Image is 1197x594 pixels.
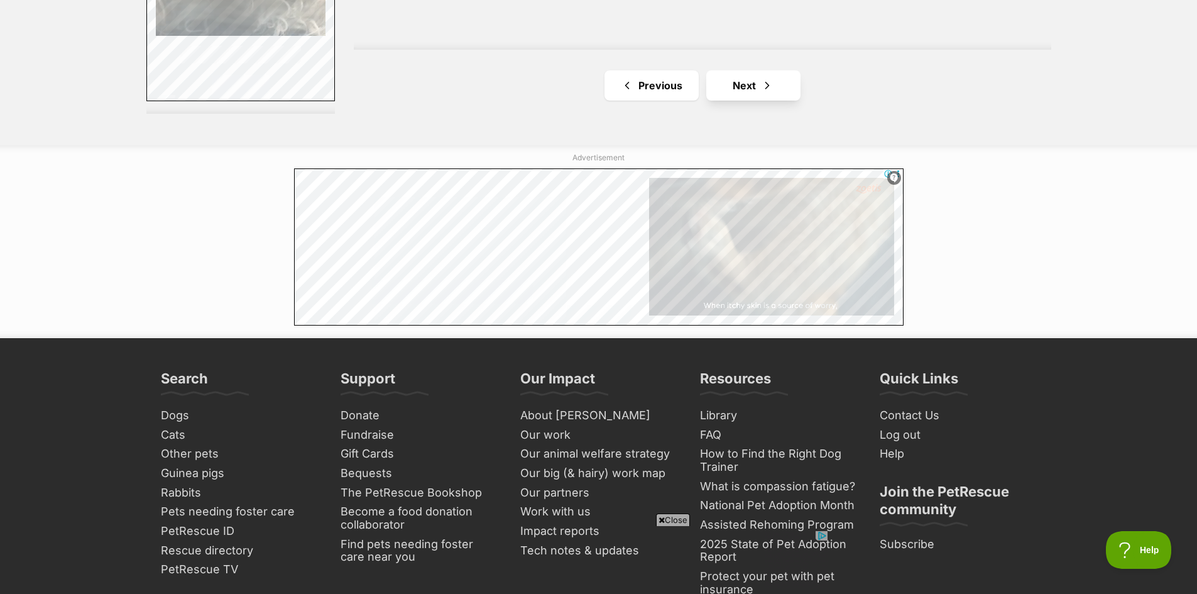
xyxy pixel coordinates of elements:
a: Next page [706,70,801,101]
a: PetRescue TV [156,560,323,580]
iframe: Help Scout Beacon - Open [1106,531,1172,569]
a: Rabbits [156,483,323,503]
a: Dogs [156,406,323,426]
a: Fundraise [336,426,503,445]
h3: Resources [700,370,771,395]
h3: Support [341,370,395,395]
iframe: Advertisement [370,531,828,588]
a: What is compassion fatigue? [695,477,862,497]
a: Our big (& hairy) work map [515,464,682,483]
a: Log out [875,426,1042,445]
a: Our partners [515,483,682,503]
img: info.svg [888,172,900,184]
a: About [PERSON_NAME] [515,406,682,426]
nav: Pagination [354,70,1051,101]
a: Guinea pigs [156,464,323,483]
h3: Join the PetRescue community [880,483,1037,525]
a: Assisted Rehoming Program [695,515,862,535]
a: Pets needing foster care [156,502,323,522]
a: PetRescue ID [156,522,323,541]
a: Contact Us [875,406,1042,426]
a: Find pets needing foster care near you [336,535,503,567]
h3: Quick Links [880,370,958,395]
a: Rescue directory [156,541,323,561]
a: Help [875,444,1042,464]
a: FAQ [695,426,862,445]
a: Gift Cards [336,444,503,464]
a: Our animal welfare strategy [515,444,682,464]
a: Other pets [156,444,323,464]
a: Subscribe [875,535,1042,554]
a: Our work [515,426,682,445]
a: Bequests [336,464,503,483]
a: Cats [156,426,323,445]
a: National Pet Adoption Month [695,496,862,515]
a: Previous page [604,70,699,101]
h3: Search [161,370,208,395]
a: Impact reports [515,522,682,541]
span: Close [656,514,690,526]
a: Work with us [515,502,682,522]
a: Library [695,406,862,426]
a: The PetRescue Bookshop [336,483,503,503]
a: Become a food donation collaborator [336,502,503,534]
h3: Our Impact [520,370,595,395]
a: Donate [336,406,503,426]
a: How to Find the Right Dog Trainer [695,444,862,476]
